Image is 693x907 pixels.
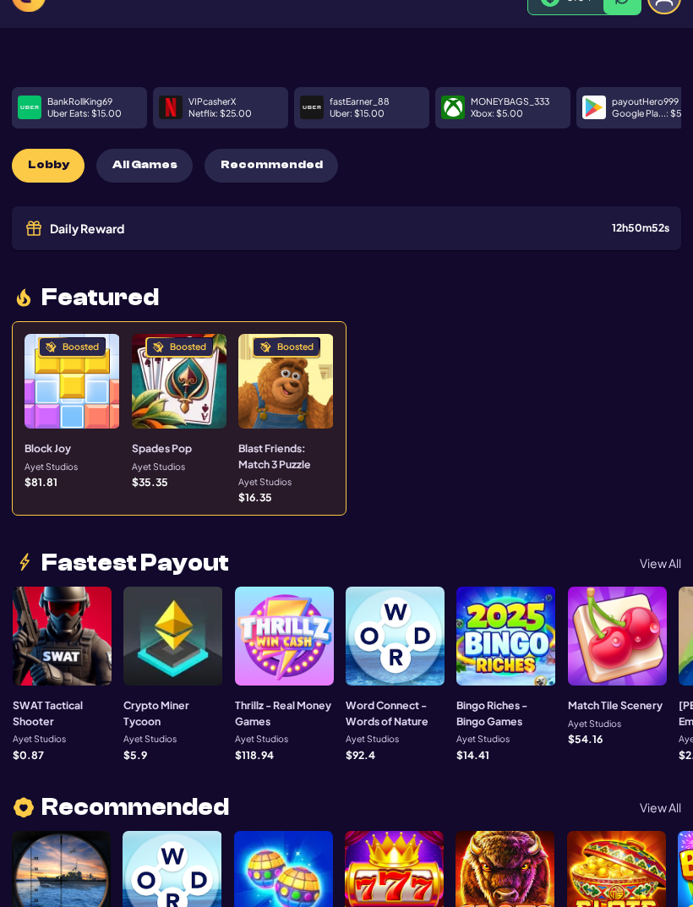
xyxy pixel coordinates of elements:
[123,749,147,759] p: $ 5.9
[346,749,375,759] p: $ 92.4
[585,98,603,117] img: payment icon
[41,551,229,575] span: Fastest Payout
[47,97,112,107] p: BankRollKing69
[170,342,206,352] div: Boosted
[568,718,621,728] p: Ayet Studios
[205,149,338,183] button: Recommended
[235,735,288,744] p: Ayet Studios
[123,735,177,744] p: Ayet Studios
[238,440,334,472] h3: Blast Friends: Match 3 Puzzle
[63,342,99,352] div: Boosted
[188,109,252,118] p: Netflix : $ 25.00
[132,477,168,487] p: $ 35.35
[13,749,44,759] p: $ 0.87
[444,98,462,117] img: payment icon
[330,97,390,107] p: fastEarner_88
[12,149,85,183] button: Lobby
[41,286,159,309] span: Featured
[152,341,164,353] img: Boosted
[161,98,180,117] img: payment icon
[188,97,236,107] p: VIPcasherX
[456,697,555,729] h3: Bingo Riches - Bingo Games
[346,735,399,744] p: Ayet Studios
[456,749,489,759] p: $ 14.41
[25,440,71,456] h3: Block Joy
[123,697,222,729] h3: Crypto Miner Tycoon
[41,795,229,819] span: Recommended
[568,697,663,713] h3: Match Tile Scenery
[132,440,192,456] h3: Spades Pop
[28,158,69,172] span: Lobby
[12,795,35,820] img: heart
[96,149,193,183] button: All Games
[112,158,177,172] span: All Games
[13,735,66,744] p: Ayet Studios
[13,697,112,729] h3: SWAT Tactical Shooter
[277,342,314,352] div: Boosted
[612,222,669,232] div: 12 h 50 m 52 s
[471,97,549,107] p: MONEYBAGS_333
[471,109,523,118] p: Xbox : $ 5.00
[235,697,334,729] h3: Thrillz - Real Money Games
[238,492,272,502] p: $ 16.35
[259,341,271,353] img: Boosted
[25,477,57,487] p: $ 81.81
[640,557,681,569] p: View All
[132,462,185,472] p: Ayet Studios
[235,749,274,759] p: $ 118.94
[12,286,35,309] img: fire
[238,478,292,487] p: Ayet Studios
[303,98,321,117] img: payment icon
[221,158,323,172] span: Recommended
[640,801,681,813] p: View All
[12,551,35,575] img: lightning
[47,109,122,118] p: Uber Eats : $ 15.00
[568,734,603,744] p: $ 54.16
[330,109,385,118] p: Uber : $ 15.00
[50,222,124,234] span: Daily Reward
[25,462,78,472] p: Ayet Studios
[456,735,510,744] p: Ayet Studios
[612,97,679,107] p: payoutHero999
[45,341,57,353] img: Boosted
[24,218,44,238] img: Gift icon
[346,697,445,729] h3: Word Connect - Words of Nature
[20,98,39,117] img: payment icon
